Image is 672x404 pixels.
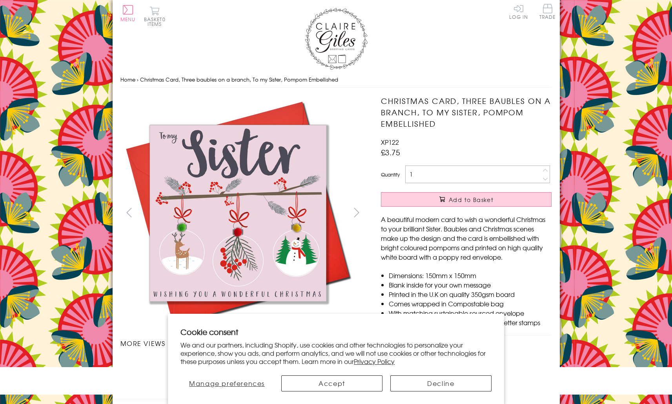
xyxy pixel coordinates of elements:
li: Comes wrapped in Compostable bag [389,299,552,308]
li: Printed in the U.K on quality 350gsm board [389,289,552,299]
button: Menu [120,5,136,22]
button: Basket0 items [144,6,166,26]
p: A beautiful modern card to wish a wonderful Christmas to your brilliant Sister. Baubles and Chris... [381,215,552,262]
button: Accept [281,375,382,391]
span: Add to Basket [449,196,494,204]
h1: Christmas Card, Three baubles on a branch, To my Sister, Pompom Embellished [381,95,552,129]
button: prev [120,204,138,221]
span: 0 items [148,16,166,27]
a: Trade [539,4,556,21]
h3: More views [120,338,366,348]
span: £3.75 [381,147,400,158]
nav: breadcrumbs [120,72,552,88]
span: Manage preferences [189,379,265,388]
li: Dimensions: 150mm x 150mm [389,271,552,280]
li: With matching sustainable sourced envelope [389,308,552,318]
li: Blank inside for your own message [389,280,552,289]
button: Manage preferences [180,375,273,391]
img: Claire Giles Greetings Cards [305,8,368,70]
ul: Carousel Pagination [120,356,366,373]
a: Privacy Policy [354,357,395,366]
button: next [348,204,365,221]
h2: Cookie consent [180,326,492,337]
li: Carousel Page 1 (Current Slide) [120,356,182,373]
a: Log In [509,4,528,19]
span: Christmas Card, Three baubles on a branch, To my Sister, Pompom Embellished [140,76,338,83]
a: Home [120,76,135,83]
span: Trade [539,4,556,19]
button: Decline [390,375,492,391]
img: Christmas Card, Three baubles on a branch, To my Sister, Pompom Embellished [120,95,356,331]
span: › [137,76,138,83]
span: Menu [120,16,136,23]
span: XP122 [381,137,399,147]
p: We and our partners, including Shopify, use cookies and other technologies to personalize your ex... [180,341,492,365]
button: Add to Basket [381,192,552,207]
label: Quantity [381,171,400,178]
